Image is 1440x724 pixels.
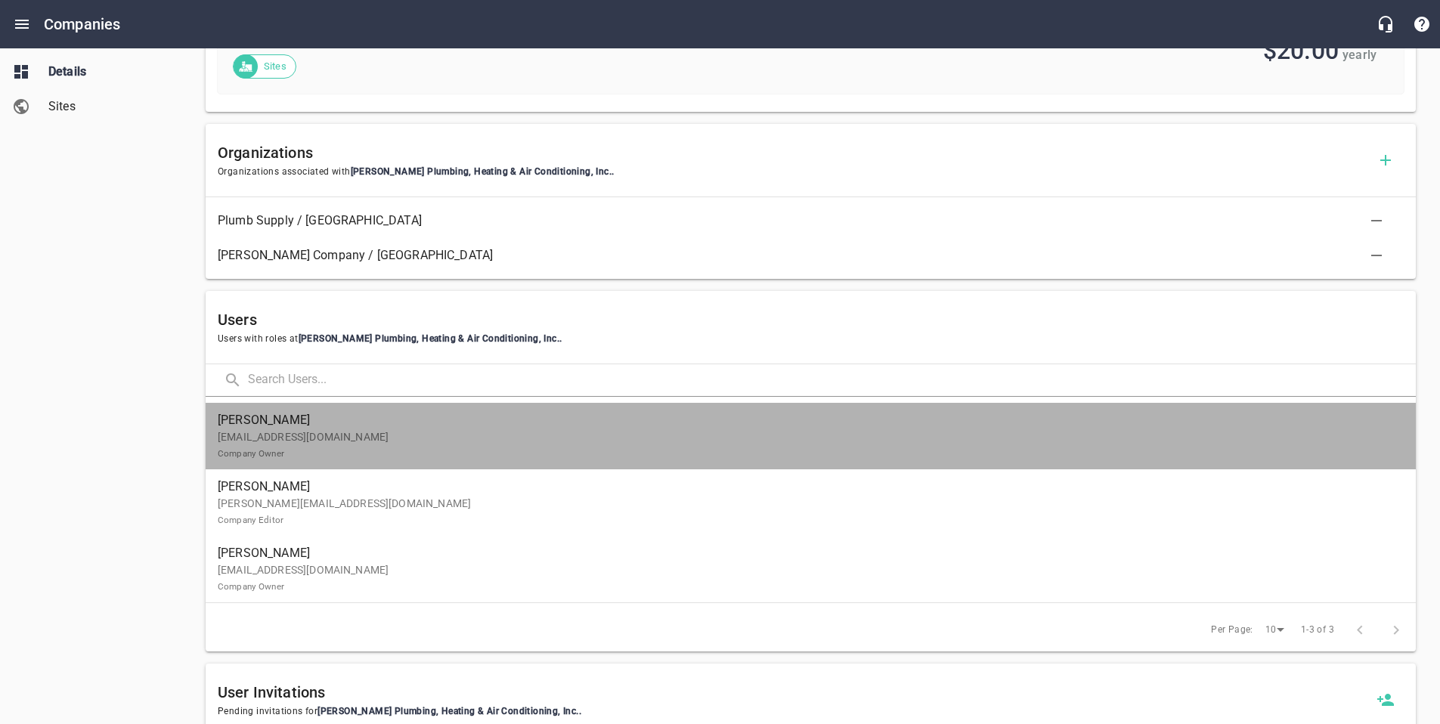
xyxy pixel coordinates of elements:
a: [PERSON_NAME][EMAIL_ADDRESS][DOMAIN_NAME]Company Owner [206,536,1416,602]
p: [EMAIL_ADDRESS][DOMAIN_NAME] [218,562,1392,594]
span: [PERSON_NAME] Plumbing, Heating & Air Conditioning, Inc. . [317,706,581,716]
button: Open drawer [4,6,40,42]
button: Delete Association [1358,237,1395,274]
div: 10 [1259,620,1290,640]
h6: Users [218,308,1404,332]
h6: User Invitations [218,680,1367,704]
span: Sites [48,97,163,116]
input: Search Users... [248,364,1416,397]
button: Delete Association [1358,203,1395,239]
button: Add Organization [1367,142,1404,178]
span: $20.00 [1263,36,1339,65]
span: [PERSON_NAME] [218,411,1392,429]
span: [PERSON_NAME] [218,478,1392,496]
p: [PERSON_NAME][EMAIL_ADDRESS][DOMAIN_NAME] [218,496,1392,528]
a: [PERSON_NAME][PERSON_NAME][EMAIL_ADDRESS][DOMAIN_NAME]Company Editor [206,469,1416,536]
small: Company Owner [218,448,284,459]
span: Sites [255,59,296,74]
div: Sites [233,54,296,79]
span: [PERSON_NAME] Plumbing, Heating & Air Conditioning, Inc. . [351,166,615,177]
span: Details [48,63,163,81]
small: Company Owner [218,581,284,592]
span: [PERSON_NAME] Company / [GEOGRAPHIC_DATA] [218,246,1380,265]
h6: Organizations [218,141,1367,165]
h6: Companies [44,12,120,36]
span: Per Page: [1211,623,1253,638]
span: yearly [1342,48,1377,62]
a: Invite a new user to Jensen's Plumbing, Heating & Air Conditioning, Inc. [1367,682,1404,718]
span: [PERSON_NAME] [218,544,1392,562]
span: Pending invitations for [218,704,1367,719]
span: Plumb Supply / [GEOGRAPHIC_DATA] [218,212,1380,230]
span: [PERSON_NAME] Plumbing, Heating & Air Conditioning, Inc. . [299,333,562,344]
a: [PERSON_NAME][EMAIL_ADDRESS][DOMAIN_NAME]Company Owner [206,403,1416,469]
button: Support Portal [1404,6,1440,42]
button: Live Chat [1367,6,1404,42]
p: [EMAIL_ADDRESS][DOMAIN_NAME] [218,429,1392,461]
span: Organizations associated with [218,165,1367,180]
span: Users with roles at [218,332,1404,347]
span: 1-3 of 3 [1301,623,1334,638]
small: Company Editor [218,515,283,525]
